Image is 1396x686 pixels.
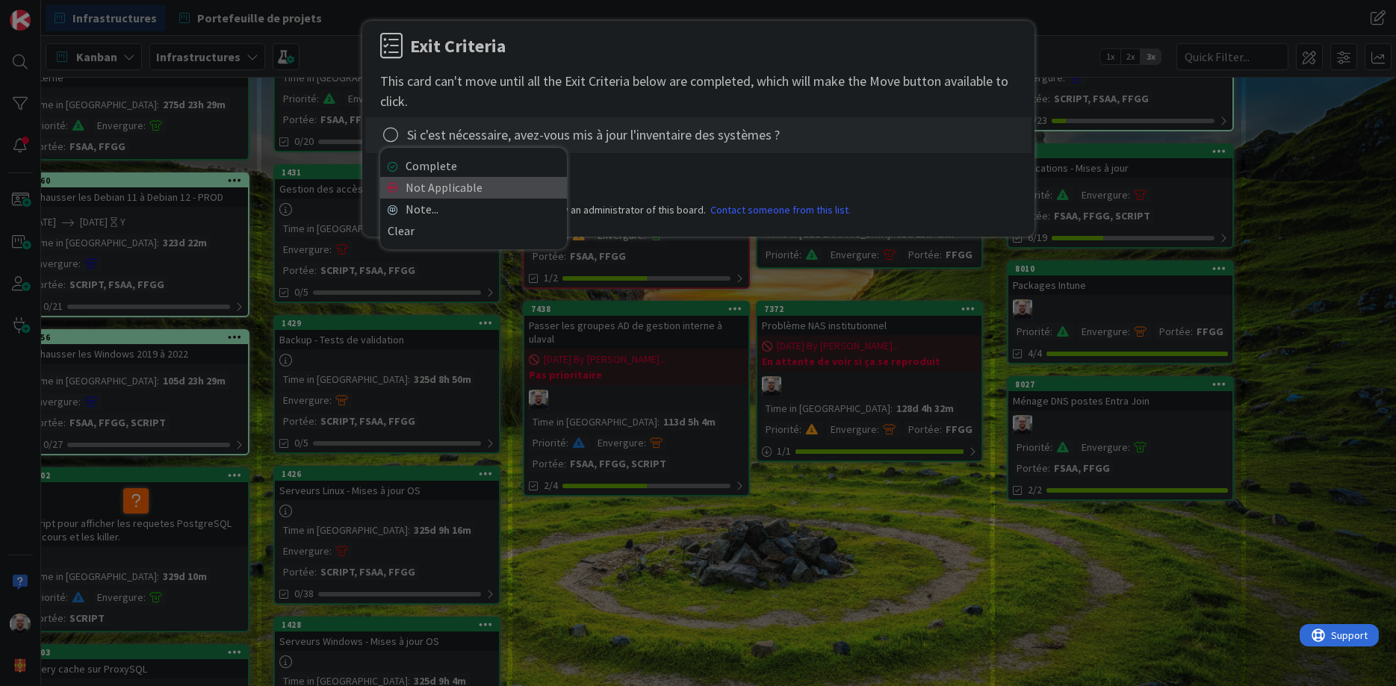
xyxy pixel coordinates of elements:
[380,220,567,242] a: Clear
[407,125,780,145] div: Si c'est nécessaire, avez-vous mis à jour l'inventaire des systèmes ?
[31,2,68,20] span: Support
[710,202,851,218] a: Contact someone from this list.
[380,202,1017,218] div: Note: Exit Criteria is a board setting set by an administrator of this board.
[380,155,567,177] a: Complete
[380,177,567,199] a: Not Applicable
[380,199,567,220] a: Note...
[380,71,1017,111] div: This card can't move until all the Exit Criteria below are completed, which will make the Move bu...
[410,33,506,60] div: Exit Criteria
